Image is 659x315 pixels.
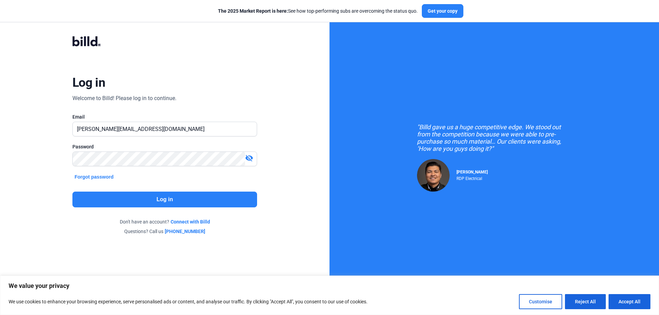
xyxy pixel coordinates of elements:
mat-icon: visibility_off [245,154,253,162]
button: Get your copy [422,4,463,18]
img: Raul Pacheco [417,159,450,192]
div: Don't have an account? [72,218,257,225]
span: The 2025 Market Report is here: [218,8,288,14]
div: Welcome to Billd! Please log in to continue. [72,94,176,102]
div: Questions? Call us [72,228,257,235]
a: Connect with Billd [171,218,210,225]
div: Email [72,113,257,120]
button: Forgot password [72,173,116,181]
button: Customise [519,294,562,309]
button: Log in [72,192,257,207]
div: See how top-performing subs are overcoming the status quo. [218,8,418,14]
button: Reject All [565,294,606,309]
a: [PHONE_NUMBER] [165,228,205,235]
p: We use cookies to enhance your browsing experience, serve personalised ads or content, and analys... [9,298,368,306]
div: "Billd gave us a huge competitive edge. We stood out from the competition because we were able to... [417,123,571,152]
button: Accept All [609,294,650,309]
div: Password [72,143,257,150]
p: We value your privacy [9,282,650,290]
div: RDP Electrical [456,174,488,181]
div: Log in [72,75,105,90]
span: [PERSON_NAME] [456,170,488,174]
